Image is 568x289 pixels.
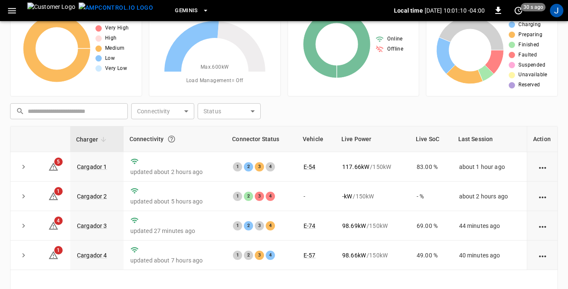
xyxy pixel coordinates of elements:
[17,219,30,232] button: expand row
[518,61,545,70] span: Suspended
[54,217,63,225] span: 4
[255,162,264,171] div: 3
[48,192,58,199] a: 1
[244,192,253,201] div: 2
[129,131,221,147] div: Connectivity
[79,3,153,13] img: ampcontrol.io logo
[48,163,58,169] a: 5
[387,35,402,43] span: Online
[297,126,336,152] th: Vehicle
[54,246,63,254] span: 1
[244,162,253,171] div: 2
[342,163,403,171] div: / 150 kW
[410,182,452,211] td: - %
[336,126,410,152] th: Live Power
[537,163,548,171] div: action cell options
[342,251,403,260] div: / 150 kW
[304,163,316,170] a: E-54
[452,126,527,152] th: Last Session
[452,182,527,211] td: about 2 hours ago
[452,211,527,241] td: 44 minutes ago
[521,3,546,11] span: 30 s ago
[255,221,264,230] div: 3
[537,222,548,230] div: action cell options
[266,251,275,260] div: 4
[255,192,264,201] div: 3
[226,126,297,152] th: Connector Status
[518,81,540,89] span: Reserved
[130,227,220,235] p: updated 27 minutes ago
[54,158,63,166] span: 5
[105,34,117,43] span: High
[130,256,220,265] p: updated about 7 hours ago
[244,251,253,260] div: 2
[27,3,75,19] img: Customer Logo
[518,51,537,59] span: Faulted
[342,222,403,230] div: / 150 kW
[452,152,527,182] td: about 1 hour ago
[518,31,542,39] span: Preparing
[512,4,525,17] button: set refresh interval
[48,252,58,258] a: 1
[452,241,527,270] td: 40 minutes ago
[518,71,547,79] span: Unavailable
[201,63,229,72] span: Max. 600 kW
[394,6,423,15] p: Local time
[342,192,403,201] div: / 150 kW
[342,192,352,201] p: - kW
[77,193,107,200] a: Cargador 2
[518,41,539,49] span: Finished
[266,221,275,230] div: 4
[130,197,220,206] p: updated about 5 hours ago
[76,134,109,144] span: Charger
[304,252,316,259] a: E-57
[17,249,30,262] button: expand row
[233,221,242,230] div: 1
[266,192,275,201] div: 4
[77,252,107,259] a: Cargador 4
[304,222,316,229] a: E-74
[527,126,557,152] th: Action
[342,163,369,171] p: 117.66 kW
[186,77,243,85] span: Load Management = Off
[255,251,264,260] div: 3
[77,222,107,229] a: Cargador 3
[410,126,452,152] th: Live SoC
[410,152,452,182] td: 83.00 %
[410,211,452,241] td: 69.00 %
[175,6,198,16] span: Geminis
[425,6,485,15] p: [DATE] 10:01:10 -04:00
[342,222,366,230] p: 98.69 kW
[387,45,403,54] span: Offline
[297,182,336,211] td: -
[410,241,452,270] td: 49.00 %
[537,192,548,201] div: action cell options
[266,162,275,171] div: 4
[233,162,242,171] div: 1
[244,221,253,230] div: 2
[105,24,129,32] span: Very High
[105,64,127,73] span: Very Low
[105,44,124,53] span: Medium
[48,222,58,229] a: 4
[164,131,179,147] button: Connection between the charger and our software.
[17,190,30,203] button: expand row
[77,163,107,170] a: Cargador 1
[550,4,563,17] div: profile-icon
[342,251,366,260] p: 98.66 kW
[105,54,115,63] span: Low
[54,187,63,195] span: 1
[130,168,220,176] p: updated about 2 hours ago
[233,192,242,201] div: 1
[537,251,548,260] div: action cell options
[17,161,30,173] button: expand row
[518,21,541,29] span: Charging
[233,251,242,260] div: 1
[172,3,212,19] button: Geminis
